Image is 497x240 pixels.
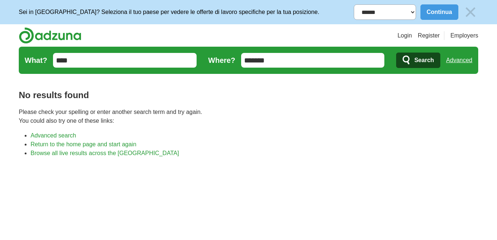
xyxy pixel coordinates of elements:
[446,53,472,68] a: Advanced
[420,4,458,20] button: Continua
[19,8,319,17] p: Sei in [GEOGRAPHIC_DATA]? Seleziona il tuo paese per vedere le offerte di lavoro specifiche per l...
[208,55,235,66] label: Where?
[418,31,440,40] a: Register
[450,31,478,40] a: Employers
[398,31,412,40] a: Login
[25,55,47,66] label: What?
[19,89,478,102] h1: No results found
[396,53,440,68] button: Search
[31,141,136,147] a: Return to the home page and start again
[31,150,179,156] a: Browse all live results across the [GEOGRAPHIC_DATA]
[19,108,478,125] p: Please check your spelling or enter another search term and try again. You could also try one of ...
[31,132,76,139] a: Advanced search
[414,53,434,68] span: Search
[463,4,478,20] img: icon_close_no_bg.svg
[19,27,81,44] img: Adzuna logo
